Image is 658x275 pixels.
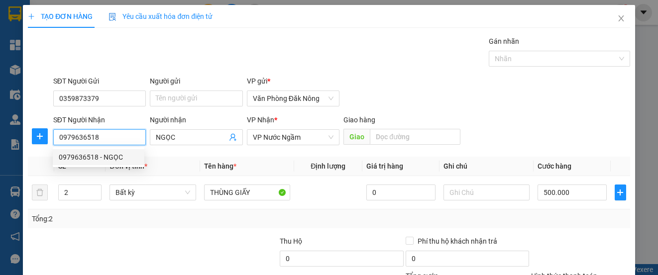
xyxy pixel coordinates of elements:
[439,157,534,176] th: Ghi chú
[204,162,236,170] span: Tên hàng
[538,162,571,170] span: Cước hàng
[53,149,144,165] div: 0979636518 - NGỌC
[53,114,146,125] div: SĐT Người Nhận
[607,5,635,33] button: Close
[32,132,47,140] span: plus
[28,12,93,20] span: TẠO ĐƠN HÀNG
[366,184,436,200] input: 0
[280,237,302,245] span: Thu Hộ
[343,129,370,145] span: Giao
[150,114,242,125] div: Người nhận
[110,162,147,170] span: Đơn vị tính
[366,162,403,170] span: Giá trị hàng
[53,76,146,87] div: SĐT Người Gửi
[150,76,242,87] div: Người gửi
[615,188,626,196] span: plus
[28,13,35,20] span: plus
[32,128,48,144] button: plus
[109,13,116,21] img: icon
[370,129,460,145] input: Dọc đường
[489,37,519,45] label: Gán nhãn
[615,184,626,200] button: plus
[414,236,501,247] span: Phí thu hộ khách nhận trả
[617,14,625,22] span: close
[59,152,138,163] div: 0979636518 - NGỌC
[343,116,375,124] span: Giao hàng
[253,91,333,106] span: Văn Phòng Đăk Nông
[32,213,255,224] div: Tổng: 2
[443,184,530,200] input: Ghi Chú
[115,185,190,200] span: Bất kỳ
[32,184,48,200] button: delete
[247,116,274,124] span: VP Nhận
[204,184,290,200] input: VD: Bàn, Ghế
[247,76,339,87] div: VP gửi
[311,162,345,170] span: Định lượng
[109,12,213,20] span: Yêu cầu xuất hóa đơn điện tử
[253,130,333,145] span: VP Nước Ngầm
[229,133,237,141] span: user-add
